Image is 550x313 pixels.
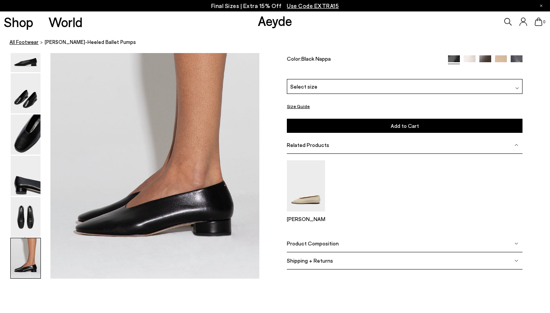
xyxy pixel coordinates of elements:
span: Black Nappa [301,55,331,62]
img: Delia Low-Heeled Ballet Pumps - Image 5 [11,197,40,237]
a: World [49,15,82,29]
a: 0 [535,18,542,26]
span: Navigate to /collections/ss25-final-sizes [287,2,339,9]
img: Delia Low-Heeled Ballet Pumps - Image 2 [11,73,40,113]
span: Shipping + Returns [287,257,333,264]
button: Add to Cart [287,119,522,133]
img: Delia Low-Heeled Ballet Pumps - Image 6 [11,238,40,278]
button: Size Guide [287,102,310,111]
span: 0 [542,20,546,24]
img: Delia Low-Heeled Ballet Pumps - Image 3 [11,115,40,155]
nav: breadcrumb [10,32,550,53]
span: [PERSON_NAME]-Heeled Ballet Pumps [45,38,136,46]
a: Aeyde [258,13,292,29]
p: Final Sizes | Extra 15% Off [211,1,339,11]
div: Color: [287,55,440,64]
img: Kirsten Ballet Flats [287,161,325,211]
span: Related Products [287,142,329,148]
span: Select size [290,82,317,90]
p: [PERSON_NAME] [287,216,325,222]
a: Kirsten Ballet Flats [PERSON_NAME] [287,206,325,222]
img: svg%3E [514,259,518,263]
a: Shop [4,15,33,29]
span: Add to Cart [391,123,419,129]
span: Product Composition [287,240,339,247]
img: svg%3E [514,242,518,245]
img: svg%3E [514,143,518,147]
img: svg%3E [515,86,519,90]
img: Delia Low-Heeled Ballet Pumps - Image 4 [11,156,40,196]
a: All Footwear [10,38,39,46]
